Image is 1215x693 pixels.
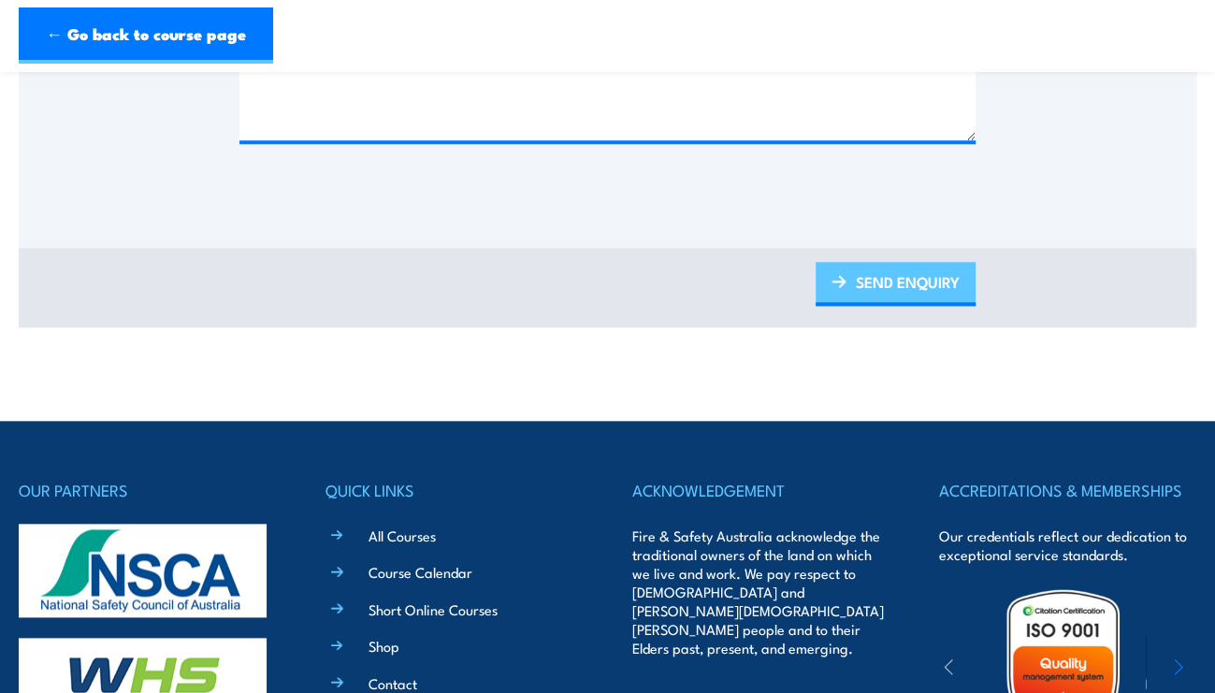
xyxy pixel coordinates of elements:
a: All Courses [369,526,436,545]
img: nsca-logo-footer [19,524,267,617]
a: Short Online Courses [369,599,498,619]
a: SEND ENQUIRY [816,262,976,306]
p: Our credentials reflect our dedication to exceptional service standards. [939,527,1196,564]
p: Fire & Safety Australia acknowledge the traditional owners of the land on which we live and work.... [632,527,890,657]
h4: ACKNOWLEDGEMENT [632,477,890,503]
a: Course Calendar [369,562,472,582]
a: Contact [369,673,417,693]
a: ← Go back to course page [19,7,273,64]
a: Shop [369,636,399,656]
h4: ACCREDITATIONS & MEMBERSHIPS [939,477,1196,503]
h4: OUR PARTNERS [19,477,276,503]
h4: QUICK LINKS [325,477,583,503]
